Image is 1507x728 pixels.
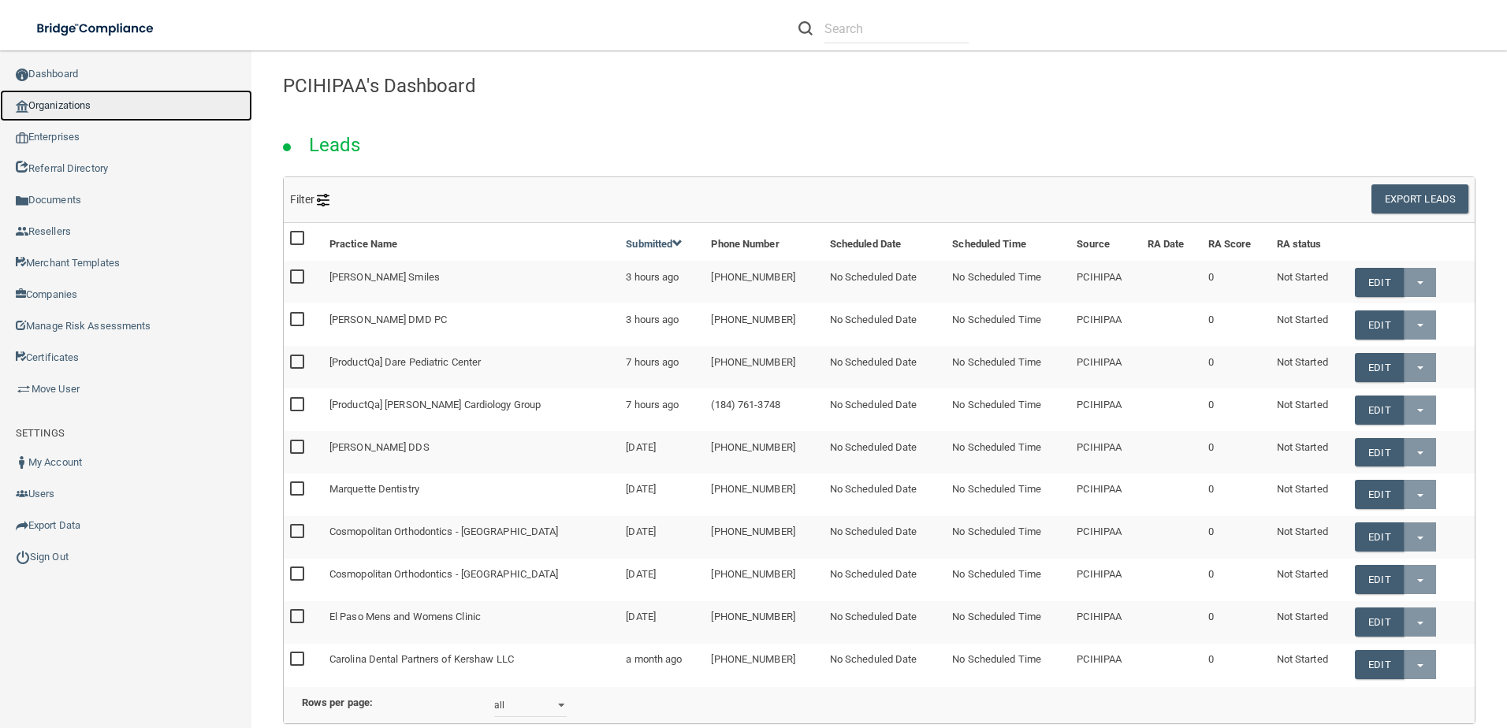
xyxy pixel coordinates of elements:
[1271,601,1349,644] td: Not Started
[323,346,620,388] td: [ProductQa] Dare Pediatric Center
[705,559,823,601] td: [PHONE_NUMBER]
[946,431,1070,474] td: No Scheduled Time
[16,225,28,238] img: ic_reseller.de258add.png
[824,516,947,559] td: No Scheduled Date
[620,559,705,601] td: [DATE]
[946,474,1070,516] td: No Scheduled Time
[824,601,947,644] td: No Scheduled Date
[824,346,947,388] td: No Scheduled Date
[16,488,28,500] img: icon-users.e205127d.png
[283,76,1475,96] h4: PCIHIPAA's Dashboard
[1070,516,1140,559] td: PCIHIPAA
[1202,559,1271,601] td: 0
[16,550,30,564] img: ic_power_dark.7ecde6b1.png
[824,559,947,601] td: No Scheduled Date
[946,388,1070,431] td: No Scheduled Time
[1271,303,1349,346] td: Not Started
[620,261,705,303] td: 3 hours ago
[1371,184,1468,214] button: Export Leads
[1271,644,1349,685] td: Not Started
[1271,474,1349,516] td: Not Started
[293,123,377,167] h2: Leads
[1355,480,1403,509] a: Edit
[1355,565,1403,594] a: Edit
[946,516,1070,559] td: No Scheduled Time
[1202,644,1271,685] td: 0
[946,303,1070,346] td: No Scheduled Time
[16,195,28,207] img: icon-documents.8dae5593.png
[705,261,823,303] td: [PHONE_NUMBER]
[705,516,823,559] td: [PHONE_NUMBER]
[16,381,32,397] img: briefcase.64adab9b.png
[824,388,947,431] td: No Scheduled Date
[1202,431,1271,474] td: 0
[620,601,705,644] td: [DATE]
[1355,353,1403,382] a: Edit
[946,644,1070,685] td: No Scheduled Time
[16,100,28,113] img: organization-icon.f8decf85.png
[705,474,823,516] td: [PHONE_NUMBER]
[1202,346,1271,388] td: 0
[620,303,705,346] td: 3 hours ago
[323,303,620,346] td: [PERSON_NAME] DMD PC
[946,261,1070,303] td: No Scheduled Time
[1355,607,1403,637] a: Edit
[946,601,1070,644] td: No Scheduled Time
[824,223,947,261] th: Scheduled Date
[16,519,28,532] img: icon-export.b9366987.png
[1070,644,1140,685] td: PCIHIPAA
[323,644,620,685] td: Carolina Dental Partners of Kershaw LLC
[1202,303,1271,346] td: 0
[1271,223,1349,261] th: RA status
[798,21,813,35] img: ic-search.3b580494.png
[1355,310,1403,340] a: Edit
[1202,516,1271,559] td: 0
[323,261,620,303] td: [PERSON_NAME] Smiles
[824,431,947,474] td: No Scheduled Date
[824,14,969,43] input: Search
[1355,438,1403,467] a: Edit
[626,238,683,250] a: Submitted
[1070,303,1140,346] td: PCIHIPAA
[323,223,620,261] th: Practice Name
[16,456,28,469] img: ic_user_dark.df1a06c3.png
[1271,431,1349,474] td: Not Started
[1070,261,1140,303] td: PCIHIPAA
[1271,261,1349,303] td: Not Started
[24,13,169,45] img: bridge_compliance_login_screen.278c3ca4.svg
[1070,559,1140,601] td: PCIHIPAA
[1355,522,1403,552] a: Edit
[705,644,823,685] td: [PHONE_NUMBER]
[323,388,620,431] td: [ProductQa] [PERSON_NAME] Cardiology Group
[1355,268,1403,297] a: Edit
[1202,474,1271,516] td: 0
[1070,346,1140,388] td: PCIHIPAA
[16,424,65,443] label: SETTINGS
[1070,223,1140,261] th: Source
[323,601,620,644] td: El Paso Mens and Womens Clinic
[824,303,947,346] td: No Scheduled Date
[946,346,1070,388] td: No Scheduled Time
[824,644,947,685] td: No Scheduled Date
[620,431,705,474] td: [DATE]
[323,559,620,601] td: Cosmopolitan Orthodontics - [GEOGRAPHIC_DATA]
[323,474,620,516] td: Marquette Dentistry
[1355,396,1403,425] a: Edit
[620,644,705,685] td: a month ago
[16,69,28,81] img: ic_dashboard_dark.d01f4a41.png
[1070,388,1140,431] td: PCIHIPAA
[620,474,705,516] td: [DATE]
[1271,346,1349,388] td: Not Started
[1070,474,1140,516] td: PCIHIPAA
[1202,223,1271,261] th: RA Score
[705,303,823,346] td: [PHONE_NUMBER]
[323,516,620,559] td: Cosmopolitan Orthodontics - [GEOGRAPHIC_DATA]
[1355,650,1403,679] a: Edit
[323,431,620,474] td: [PERSON_NAME] DDS
[824,261,947,303] td: No Scheduled Date
[705,431,823,474] td: [PHONE_NUMBER]
[620,516,705,559] td: [DATE]
[1141,223,1202,261] th: RA Date
[1070,601,1140,644] td: PCIHIPAA
[620,388,705,431] td: 7 hours ago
